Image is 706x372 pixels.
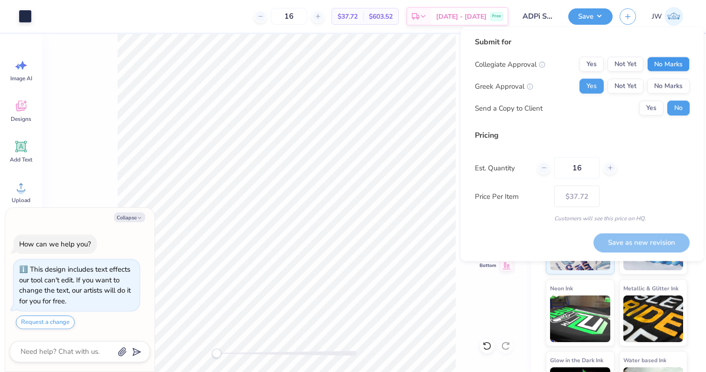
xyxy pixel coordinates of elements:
button: No Marks [647,57,690,72]
span: $603.52 [369,12,393,21]
button: Request a change [16,316,75,329]
span: Neon Ink [550,283,573,293]
div: Customers will see this price on HQ. [475,214,690,223]
span: Bottom [480,262,496,269]
span: Designs [11,115,31,123]
div: Send a Copy to Client [475,103,543,113]
span: Upload [12,197,30,204]
span: Water based Ink [623,355,666,365]
span: Glow in the Dark Ink [550,355,603,365]
img: Jane White [664,7,683,26]
span: Free [492,13,501,20]
label: Price Per Item [475,191,547,202]
button: Not Yet [607,79,643,94]
input: – – [271,8,307,25]
img: Metallic & Glitter Ink [623,295,684,342]
button: Collapse [114,212,145,222]
button: Yes [639,101,664,116]
img: Neon Ink [550,295,610,342]
div: Submit for [475,36,690,48]
span: Add Text [10,156,32,163]
input: – – [554,157,600,179]
button: No Marks [647,79,690,94]
div: Accessibility label [212,349,221,358]
span: [DATE] - [DATE] [436,12,487,21]
span: Image AI [10,75,32,82]
input: Untitled Design [515,7,561,26]
a: JW [648,7,687,26]
button: Yes [579,79,604,94]
button: Not Yet [607,57,643,72]
button: Yes [579,57,604,72]
button: No [667,101,690,116]
div: Collegiate Approval [475,59,545,70]
div: How can we help you? [19,239,91,249]
span: JW [652,11,662,22]
label: Est. Quantity [475,162,530,173]
div: Greek Approval [475,81,533,91]
div: Pricing [475,130,690,141]
div: This design includes text effects our tool can't edit. If you want to change the text, our artist... [19,265,131,306]
button: Save [568,8,613,25]
span: $37.72 [338,12,358,21]
span: Metallic & Glitter Ink [623,283,678,293]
